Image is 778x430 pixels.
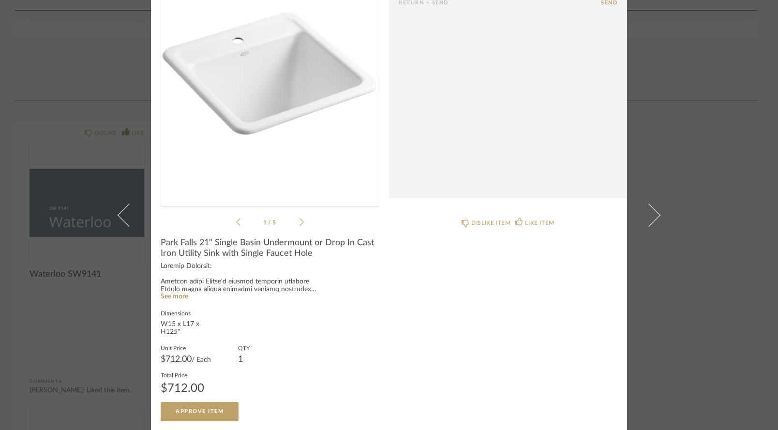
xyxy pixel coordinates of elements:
[161,237,379,259] span: Park Falls 21" Single Basin Undermount or Drop In Cast Iron Utility Sink with Single Faucet Hole
[238,356,250,363] div: 1
[161,344,211,352] label: Unit Price
[161,263,379,294] div: Loremip Dolorsit: Ametcon adipi Elitse'd eiusmod temporin utlabore Etdolo magna aliqua enimadmi v...
[471,218,510,228] div: DISLIKE ITEM
[161,293,188,300] a: See more
[238,344,250,352] label: QTY
[161,371,204,379] label: Total Price
[161,402,239,421] button: Approve Item
[192,356,211,363] span: / Each
[525,218,554,228] div: LIKE ITEM
[161,309,219,317] label: Dimensions
[272,220,277,225] span: 5
[263,220,268,225] span: 1
[161,355,192,364] span: $712.00
[268,220,272,225] span: /
[161,321,219,336] div: W15 x L17 x H125"
[161,383,204,394] div: $712.00
[176,409,224,414] span: Approve Item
